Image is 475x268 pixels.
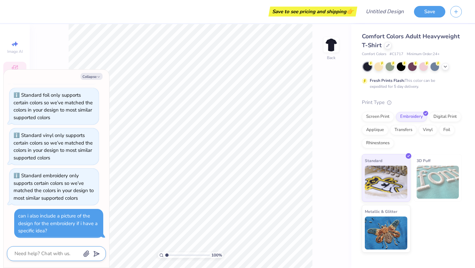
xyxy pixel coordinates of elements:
[14,172,94,201] div: Standard embroidery only supports certain colors so we’ve matched the colors in your design to mo...
[414,6,445,17] button: Save
[325,38,338,51] img: Back
[365,217,407,250] img: Metallic & Glitter
[7,49,23,54] span: Image AI
[361,5,409,18] input: Untitled Design
[429,112,461,122] div: Digital Print
[419,125,437,135] div: Vinyl
[362,51,386,57] span: Comfort Colors
[211,252,222,258] span: 100 %
[362,99,462,106] div: Print Type
[396,112,427,122] div: Embroidery
[417,166,459,199] img: 3D Puff
[390,51,403,57] span: # C1717
[346,7,354,15] span: 👉
[362,32,460,49] span: Comfort Colors Adult Heavyweight T-Shirt
[370,78,405,83] strong: Fresh Prints Flash:
[365,157,382,164] span: Standard
[270,7,356,17] div: Save to see pricing and shipping
[327,55,335,61] div: Back
[407,51,440,57] span: Minimum Order: 24 +
[390,125,417,135] div: Transfers
[80,73,103,80] button: Collapse
[439,125,455,135] div: Foil
[14,92,93,121] div: Standard foil only supports certain colors so we’ve matched the colors in your design to most sim...
[18,213,98,234] div: can i also include a picture of the design for the embroidery if i have a specific idea?
[370,78,451,89] div: This color can be expedited for 5 day delivery.
[417,157,430,164] span: 3D Puff
[362,112,394,122] div: Screen Print
[365,166,407,199] img: Standard
[362,125,388,135] div: Applique
[362,138,394,148] div: Rhinestones
[14,132,93,161] div: Standard vinyl only supports certain colors so we’ve matched the colors in your design to most si...
[365,208,397,215] span: Metallic & Glitter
